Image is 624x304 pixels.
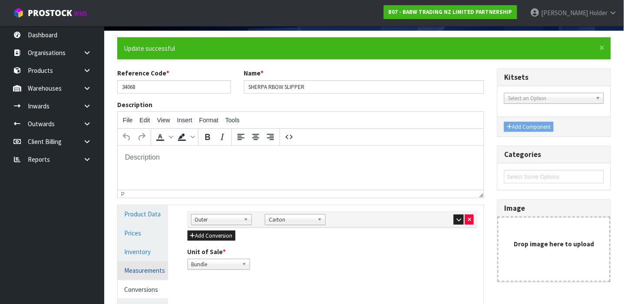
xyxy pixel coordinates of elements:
strong: Drop image here to upload [514,240,594,248]
h3: Image [504,204,604,212]
a: Inventory [118,243,168,261]
span: Carton [269,215,314,225]
div: Resize [477,190,484,198]
button: Source code [282,130,297,144]
div: Background color [175,130,196,144]
button: Add Conversion [188,231,235,241]
button: Align center [248,130,263,144]
iframe: Rich Text Area. Press ALT-0 for help. [118,146,484,190]
label: Description [117,100,152,109]
label: Name [244,69,264,78]
input: Reference Code [117,80,231,94]
span: Select an Option [508,93,592,104]
h3: Kitsets [504,73,604,82]
span: Tools [225,117,240,124]
span: Holder [590,9,608,17]
button: Align left [234,130,248,144]
span: × [600,42,605,54]
button: Bold [200,130,215,144]
button: Align right [263,130,278,144]
a: Prices [118,224,168,242]
label: Reference Code [117,69,169,78]
span: ProStock [28,7,72,19]
span: Bundle [191,259,238,270]
strong: B07 - BABW TRADING NZ LIMITED PARTNERSHIP [389,8,512,16]
div: p [121,191,125,197]
label: Unit of Sale [188,247,226,256]
span: Insert [177,117,192,124]
a: B07 - BABW TRADING NZ LIMITED PARTNERSHIP [384,5,517,19]
small: WMS [74,10,87,18]
span: Outer [195,215,240,225]
span: Format [199,117,218,124]
a: Product Data [118,205,168,223]
span: File [123,117,133,124]
img: cube-alt.png [13,7,24,18]
button: Undo [119,130,134,144]
div: Text color [153,130,175,144]
a: Measurements [118,262,168,279]
span: Edit [140,117,150,124]
span: View [157,117,170,124]
button: Italic [215,130,230,144]
input: Name [244,80,484,94]
span: [PERSON_NAME] [541,9,588,17]
h3: Categories [504,150,604,159]
button: Add Component [504,122,554,132]
a: Conversions [118,281,168,298]
button: Redo [134,130,149,144]
span: Update successful [124,44,175,52]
